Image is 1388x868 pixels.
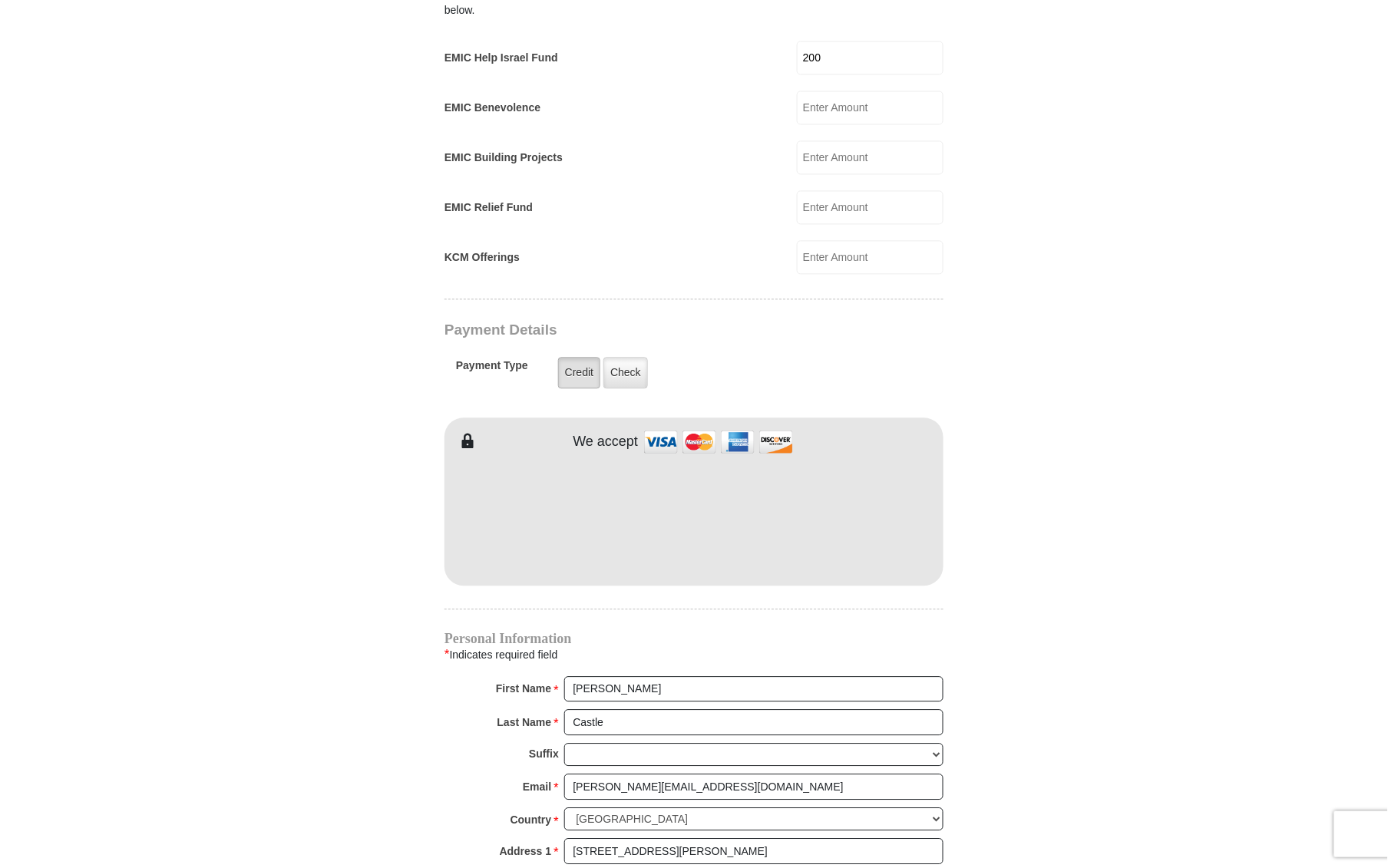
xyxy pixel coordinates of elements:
strong: Suffix [529,743,559,764]
strong: Email [523,776,551,797]
input: Enter Amount [797,140,944,174]
strong: Country [511,809,552,830]
h4: We accept [573,434,639,451]
strong: Address 1 [500,840,552,862]
input: Enter Amount [797,190,944,224]
h5: Payment Type [456,359,528,380]
label: EMIC Benevolence [444,100,540,116]
strong: Last Name [497,711,552,733]
div: Indicates required field [444,645,944,665]
strong: First Name [496,678,551,699]
input: Enter Amount [797,240,944,274]
label: EMIC Relief Fund [444,200,533,216]
label: EMIC Help Israel Fund [444,50,558,66]
label: Check [603,357,648,388]
img: credit cards accepted [642,425,795,458]
label: Credit [558,357,600,388]
input: Enter Amount [797,41,944,74]
h4: Personal Information [444,632,944,645]
input: Enter Amount [797,91,944,124]
label: EMIC Building Projects [444,150,563,166]
h3: Payment Details [444,322,836,339]
label: KCM Offerings [444,249,520,266]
